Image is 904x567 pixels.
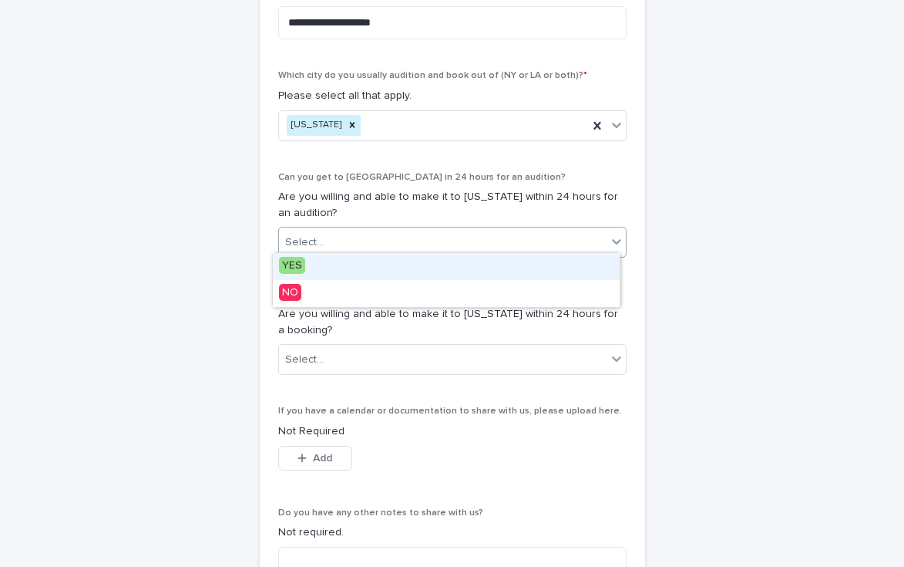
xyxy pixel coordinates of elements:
[278,189,627,221] p: Are you willing and able to make it to [US_STATE] within 24 hours for an audition?
[285,235,324,251] div: Select...
[313,453,332,464] span: Add
[278,525,627,541] p: Not required.
[273,280,620,307] div: NO
[278,508,483,518] span: Do you have any other notes to share with us?
[285,352,324,368] div: Select...
[279,284,301,301] span: NO
[278,306,627,339] p: Are you willing and able to make it to [US_STATE] within 24 hours for a booking?
[278,173,566,182] span: Can you get to [GEOGRAPHIC_DATA] in 24 hours for an audition?
[278,446,352,471] button: Add
[279,257,305,274] span: YES
[278,88,627,104] p: Please select all that apply.
[287,115,344,136] div: [US_STATE]
[278,424,627,440] p: Not Required
[278,71,587,80] span: Which city do you usually audition and book out of (NY or LA or both)?
[273,253,620,280] div: YES
[278,407,622,416] span: If you have a calendar or documentation to share with us, please upload here.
